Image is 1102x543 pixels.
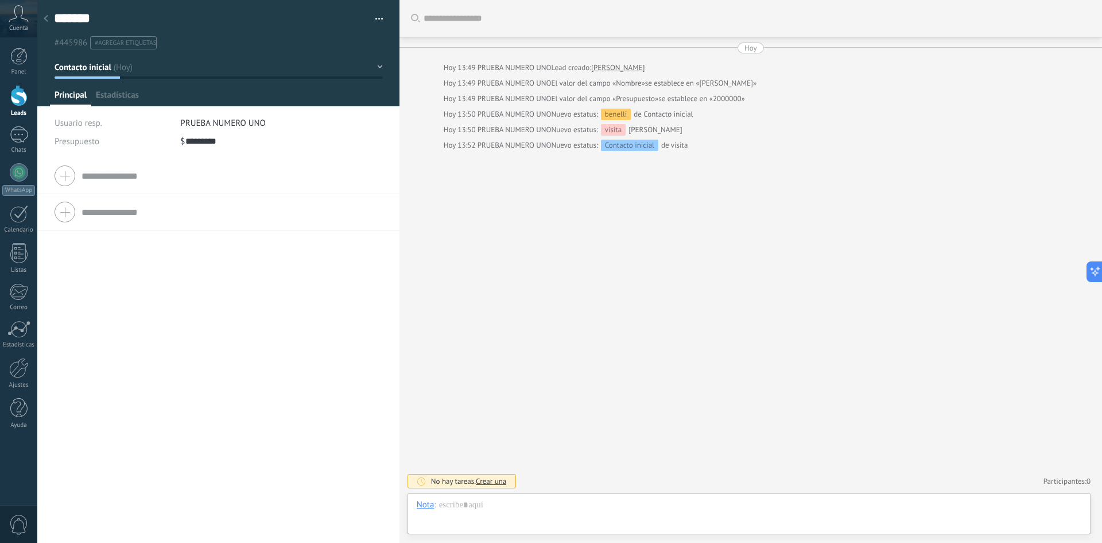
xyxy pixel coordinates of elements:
div: Usuario resp. [55,114,172,132]
div: Panel [2,68,36,76]
span: Cuenta [9,25,28,32]
div: No hay tareas. [431,476,507,486]
span: Presupuesto [55,136,99,147]
span: PRUEBA NUMERO UNO [180,118,266,129]
a: Participantes:0 [1043,476,1091,486]
div: de visita [551,140,688,151]
div: Hoy [744,43,757,53]
div: $ [180,132,382,151]
span: Estadísticas [96,90,139,106]
span: se establece en «2000000» [658,93,745,105]
span: PRUEBA NUMERO UNO [478,63,552,72]
span: se establece en «[PERSON_NAME]» [645,78,756,89]
div: Hoy 13:50 [444,109,478,120]
span: El valor del campo «Nombre» [551,78,645,89]
div: Estadísticas [2,341,36,349]
span: El valor del campo «Presupuesto» [551,93,658,105]
div: Leads [2,110,36,117]
div: de Contacto inicial [551,109,693,120]
div: Listas [2,267,36,274]
span: : [434,499,436,511]
div: Hoy 13:49 [444,62,478,74]
span: PRUEBA NUMERO UNO [478,78,552,88]
span: Nuevo estatus: [551,140,597,151]
span: Principal [55,90,87,106]
span: 0 [1087,476,1091,486]
span: PRUEBA NUMERO UNO [478,94,552,103]
div: Hoy 13:49 [444,78,478,89]
div: Lead creado: [551,62,591,74]
div: Chats [2,147,36,154]
span: #agregar etiquetas [95,39,156,47]
div: Hoy 13:49 [444,93,478,105]
span: Nuevo estatus: [551,124,597,136]
div: visita [601,124,626,136]
div: benelli [601,109,631,120]
span: PRUEBA NUMERO UNO [478,125,552,134]
div: Hoy 13:52 [444,140,478,151]
span: PRUEBA NUMERO UNO [478,109,552,119]
div: Ayuda [2,422,36,429]
span: Usuario resp. [55,118,102,129]
div: Correo [2,304,36,311]
div: WhatsApp [2,185,35,196]
div: Hoy 13:50 [444,124,478,136]
div: Presupuesto [55,132,172,151]
div: Ajustes [2,382,36,389]
div: Calendario [2,226,36,234]
span: Nuevo estatus: [551,109,597,120]
a: [PERSON_NAME] [591,62,645,74]
div: [PERSON_NAME] [551,124,682,136]
div: Contacto inicial [601,140,658,151]
span: #445986 [55,37,87,48]
span: PRUEBA NUMERO UNO [478,140,552,150]
span: Crear una [476,476,506,486]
